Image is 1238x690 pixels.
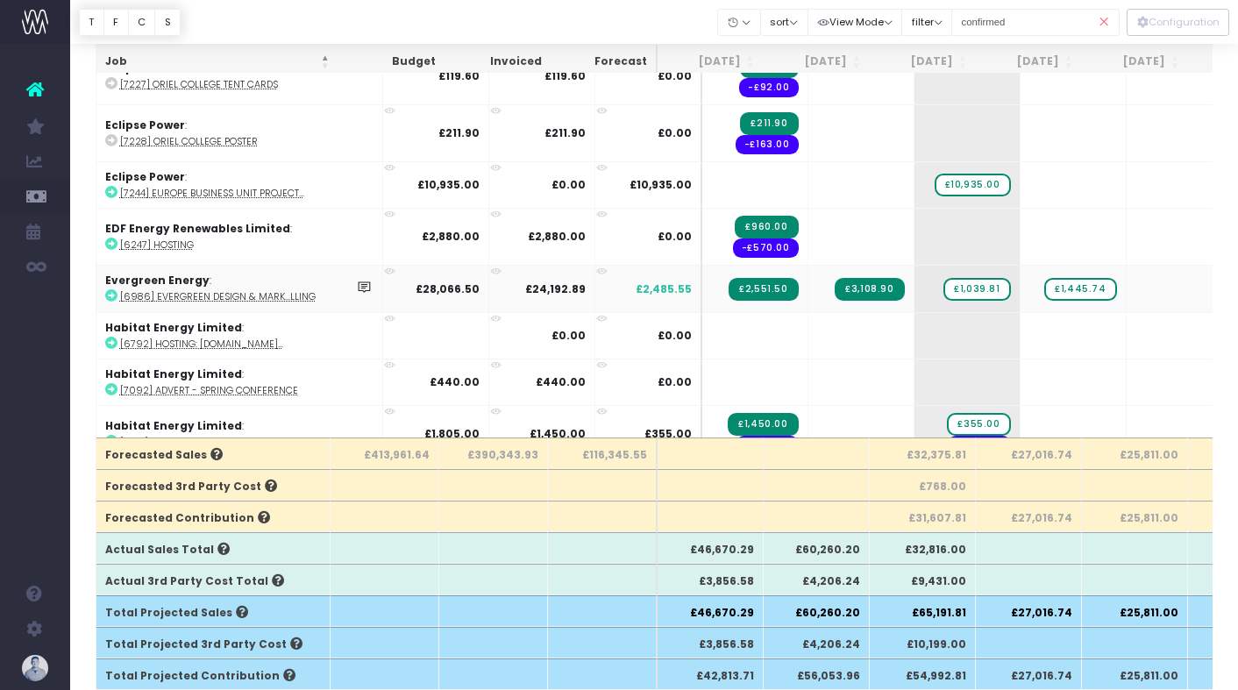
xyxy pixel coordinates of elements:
span: £0.00 [658,374,692,390]
th: Total Projected Sales [96,595,331,627]
th: £46,670.29 [658,595,764,627]
th: Invoiced [445,45,551,79]
th: £32,375.81 [870,437,976,469]
td: : [96,47,383,104]
strong: £1,805.00 [424,426,480,441]
td: : [96,405,383,462]
span: Streamtime Invoice: 5153 – [6986] Design & Marketing Support 2025 [835,278,904,301]
th: £768.00 [870,469,976,501]
strong: £10,935.00 [417,177,480,192]
td: : [96,265,383,311]
span: Streamtime Invoice: 5150 – [6247] Hosting [735,216,798,238]
th: Total Projected Contribution [96,658,331,690]
th: Jun 25: activate to sort column ascending [658,45,764,79]
th: Total Projected 3rd Party Cost [96,627,331,658]
span: Streamtime Invoice: 5134 – [6986] Design & Marketing Support 2025 [729,278,798,301]
div: Vertical button group [1127,9,1229,36]
input: Search... [951,9,1120,36]
button: T [79,9,104,36]
th: £27,016.74 [976,501,1082,532]
th: £65,191.81 [870,595,976,627]
strong: EDF Energy Renewables Limited [105,221,290,236]
abbr: [7227] Oriel College tent cards [120,78,278,91]
th: £116,345.55 [548,437,658,469]
abbr: [7244] Europe Business Unit Project [120,187,304,200]
span: £0.00 [658,229,692,245]
th: £3,856.58 [658,564,764,595]
strong: £119.60 [544,68,586,83]
strong: Habitat Energy Limited [105,320,242,335]
th: £27,016.74 [976,595,1082,627]
th: Actual Sales Total [96,532,331,564]
th: £4,206.24 [764,564,870,595]
th: £25,811.00 [1082,437,1188,469]
th: £31,607.81 [870,501,976,532]
th: £60,260.20 [764,595,870,627]
button: View Mode [808,9,903,36]
strong: £0.00 [551,328,586,343]
div: Vertical button group [79,9,181,36]
span: £355.00 [644,426,692,442]
span: Streamtime order: 946 – href [736,436,799,455]
td: : [96,359,383,405]
th: Actual 3rd Party Cost Total [96,564,331,595]
td: : [96,312,383,359]
th: Budget [338,45,445,79]
th: £46,670.29 [658,532,764,564]
strong: Evergreen Energy [105,273,210,288]
th: £60,260.20 [764,532,870,564]
img: images/default_profile_image.png [22,655,48,681]
th: £56,053.96 [764,658,870,690]
th: £10,199.00 [870,627,976,658]
td: : [96,161,383,208]
th: Forecasted Contribution [96,501,331,532]
th: £27,016.74 [976,658,1082,690]
strong: £2,880.00 [528,229,586,244]
span: wayahead Sales Forecast Item [943,278,1010,301]
strong: £2,880.00 [422,229,480,244]
th: £25,811.00 [1082,595,1188,627]
strong: £1,450.00 [530,426,586,441]
button: F [103,9,129,36]
button: S [154,9,181,36]
th: Job: activate to sort column descending [96,45,338,79]
abbr: [6792] Hosting: www.habitat.energy [120,338,283,351]
button: C [128,9,156,36]
abbr: [6247] Hosting [120,238,194,252]
th: Forecasted 3rd Party Cost [96,469,331,501]
span: wayahead Sales Forecast Item [935,174,1011,196]
span: wayahead Sales Forecast Item [947,413,1010,436]
th: £54,992.81 [870,658,976,690]
strong: £440.00 [536,374,586,389]
span: £0.00 [658,328,692,344]
span: £10,935.00 [630,177,692,193]
th: Sep 25: activate to sort column ascending [976,45,1082,79]
abbr: [7216] Website Update - Insights Page [120,436,295,449]
span: £0.00 [658,125,692,141]
strong: £24,192.89 [525,281,586,296]
span: Streamtime order: 973 – href [948,436,1011,455]
span: £2,485.55 [636,281,692,297]
th: £25,811.00 [1082,501,1188,532]
th: £42,813.71 [658,658,764,690]
th: £413,961.64 [331,437,439,469]
span: Streamtime order: 944 – Lithgo [736,135,799,154]
strong: £211.90 [544,125,586,140]
span: Streamtime Invoice: 5149 – [7228] Oriel College poster [740,112,798,135]
td: : [96,208,383,265]
th: Oct 25: activate to sort column ascending [1082,45,1188,79]
strong: £28,066.50 [416,281,480,296]
span: Streamtime order: 940 – Kaweb [733,238,799,258]
th: £390,343.93 [439,437,548,469]
span: wayahead Sales Forecast Item [1044,278,1116,301]
abbr: [6986] Evergreen Design & Marketing Support 2025 billing [120,290,316,303]
span: Streamtime order: 943 – Lithgo [739,78,798,97]
strong: £211.90 [438,125,480,140]
th: £32,816.00 [870,532,976,564]
th: Forecast [551,45,658,79]
abbr: [7228] Oriel College poster [120,135,258,148]
strong: £0.00 [551,177,586,192]
td: : [96,104,383,161]
strong: Habitat Energy Limited [105,366,242,381]
th: £4,206.24 [764,627,870,658]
